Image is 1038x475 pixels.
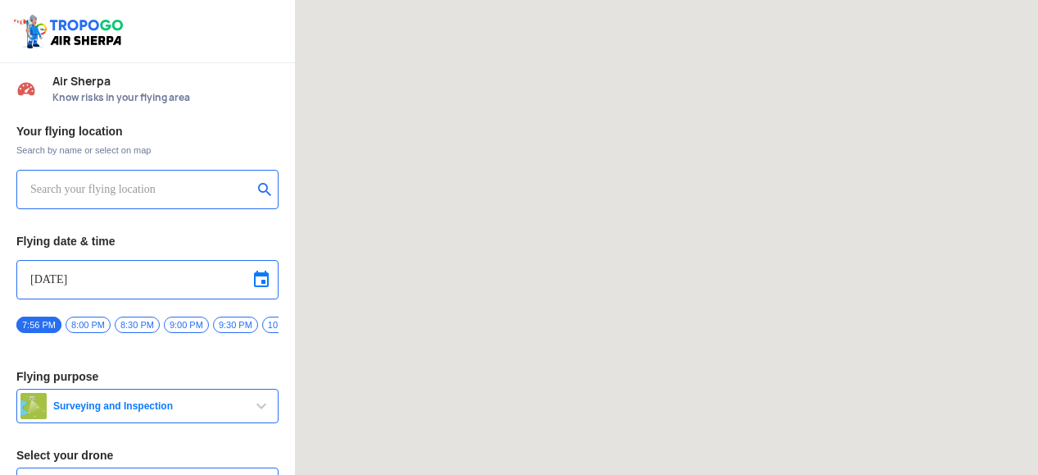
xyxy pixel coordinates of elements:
[16,450,279,461] h3: Select your drone
[164,317,209,333] span: 9:00 PM
[30,270,265,290] input: Select Date
[16,371,279,382] h3: Flying purpose
[16,144,279,157] span: Search by name or select on map
[16,389,279,423] button: Surveying and Inspection
[30,180,252,199] input: Search your flying location
[66,317,111,333] span: 8:00 PM
[16,235,279,247] h3: Flying date & time
[115,317,160,333] span: 8:30 PM
[213,317,258,333] span: 9:30 PM
[52,75,279,88] span: Air Sherpa
[20,393,47,419] img: survey.png
[16,126,279,137] h3: Your flying location
[52,91,279,104] span: Know risks in your flying area
[12,12,129,50] img: ic_tgdronemaps.svg
[16,79,36,98] img: Risk Scores
[262,317,312,333] span: 10:00 PM
[47,400,252,413] span: Surveying and Inspection
[16,317,61,333] span: 7:56 PM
